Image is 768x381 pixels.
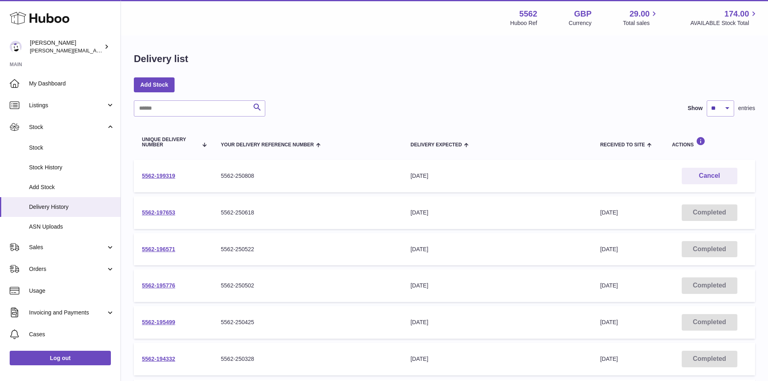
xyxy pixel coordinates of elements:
span: Your Delivery Reference Number [221,142,314,148]
button: Cancel [682,168,737,184]
a: 5562-195776 [142,282,175,289]
span: [PERSON_NAME][EMAIL_ADDRESS][DOMAIN_NAME] [30,47,162,54]
div: [DATE] [410,172,584,180]
div: 5562-250328 [221,355,394,363]
div: [DATE] [410,319,584,326]
div: 5562-250808 [221,172,394,180]
span: Cases [29,331,114,338]
div: 5562-250502 [221,282,394,289]
span: AVAILABLE Stock Total [690,19,758,27]
div: Actions [672,137,747,148]
span: 29.00 [629,8,649,19]
a: 5562-196571 [142,246,175,252]
span: Sales [29,244,106,251]
span: My Dashboard [29,80,114,87]
a: Add Stock [134,77,175,92]
span: [DATE] [600,209,618,216]
span: [DATE] [600,319,618,325]
span: Total sales [623,19,659,27]
span: Received to Site [600,142,645,148]
label: Show [688,104,703,112]
div: 5562-250522 [221,246,394,253]
span: [DATE] [600,246,618,252]
span: Delivery History [29,203,114,211]
div: Huboo Ref [510,19,537,27]
div: 5562-250425 [221,319,394,326]
span: Usage [29,287,114,295]
span: Listings [29,102,106,109]
span: Stock [29,144,114,152]
span: ASN Uploads [29,223,114,231]
a: 5562-194332 [142,356,175,362]
span: Add Stock [29,183,114,191]
div: 5562-250618 [221,209,394,217]
span: Stock History [29,164,114,171]
a: 5562-195499 [142,319,175,325]
div: [DATE] [410,282,584,289]
span: Orders [29,265,106,273]
a: 29.00 Total sales [623,8,659,27]
a: Log out [10,351,111,365]
div: [DATE] [410,355,584,363]
div: [PERSON_NAME] [30,39,102,54]
span: Unique Delivery Number [142,137,198,148]
strong: GBP [574,8,591,19]
h1: Delivery list [134,52,188,65]
div: [DATE] [410,246,584,253]
span: entries [738,104,755,112]
a: 5562-197653 [142,209,175,216]
span: Delivery Expected [410,142,462,148]
span: 174.00 [724,8,749,19]
span: Stock [29,123,106,131]
a: 5562-199319 [142,173,175,179]
strong: 5562 [519,8,537,19]
span: [DATE] [600,282,618,289]
span: Invoicing and Payments [29,309,106,316]
img: ketan@vasanticosmetics.com [10,41,22,53]
a: 174.00 AVAILABLE Stock Total [690,8,758,27]
div: [DATE] [410,209,584,217]
div: Currency [569,19,592,27]
span: [DATE] [600,356,618,362]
